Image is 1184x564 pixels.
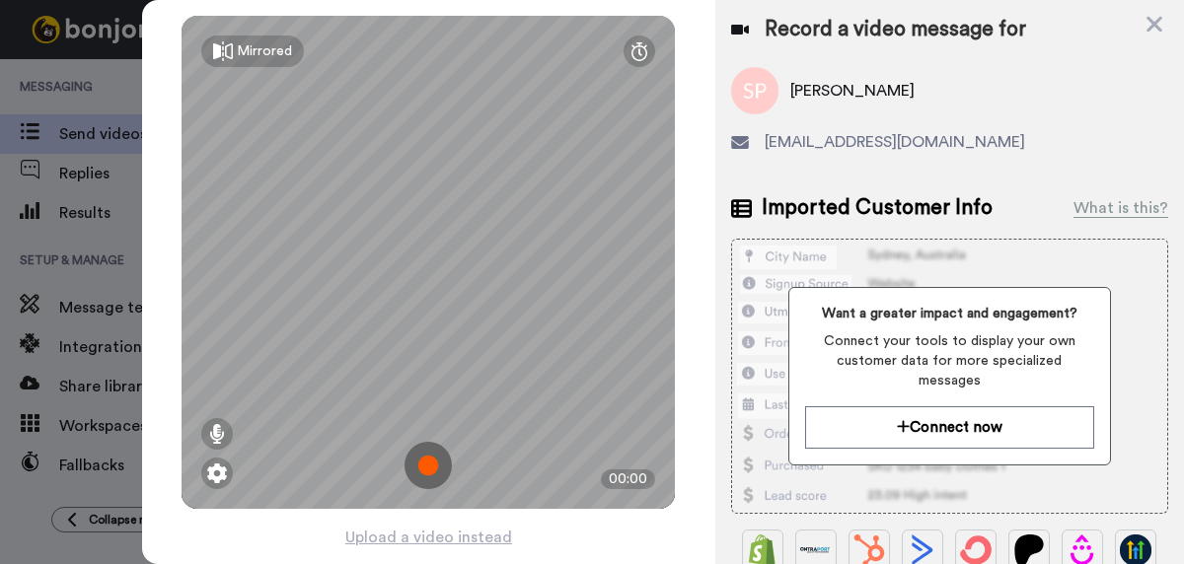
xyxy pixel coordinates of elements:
button: Upload a video instead [339,525,518,550]
img: ic_record_start.svg [405,442,452,489]
span: Connect your tools to display your own customer data for more specialized messages [805,331,1094,390]
span: Want a greater impact and engagement? [805,304,1094,323]
div: What is this? [1073,196,1168,220]
span: Imported Customer Info [762,193,993,223]
span: [EMAIL_ADDRESS][DOMAIN_NAME] [765,130,1025,154]
button: Connect now [805,406,1094,449]
div: 00:00 [601,469,655,489]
